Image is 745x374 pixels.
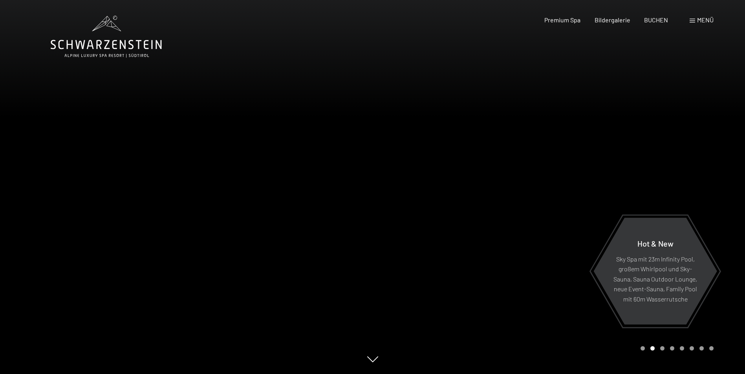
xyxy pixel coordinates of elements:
a: BUCHEN [644,16,668,24]
div: Carousel Page 4 [670,346,674,350]
div: Carousel Pagination [638,346,714,350]
div: Carousel Page 2 (Current Slide) [650,346,655,350]
div: Carousel Page 1 [641,346,645,350]
div: Carousel Page 8 [709,346,714,350]
a: Hot & New Sky Spa mit 23m Infinity Pool, großem Whirlpool und Sky-Sauna, Sauna Outdoor Lounge, ne... [593,217,718,325]
a: Bildergalerie [595,16,630,24]
p: Sky Spa mit 23m Infinity Pool, großem Whirlpool und Sky-Sauna, Sauna Outdoor Lounge, neue Event-S... [613,254,698,304]
div: Carousel Page 7 [699,346,704,350]
a: Premium Spa [544,16,580,24]
span: Menü [697,16,714,24]
span: Hot & New [637,238,674,248]
div: Carousel Page 5 [680,346,684,350]
div: Carousel Page 6 [690,346,694,350]
div: Carousel Page 3 [660,346,664,350]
